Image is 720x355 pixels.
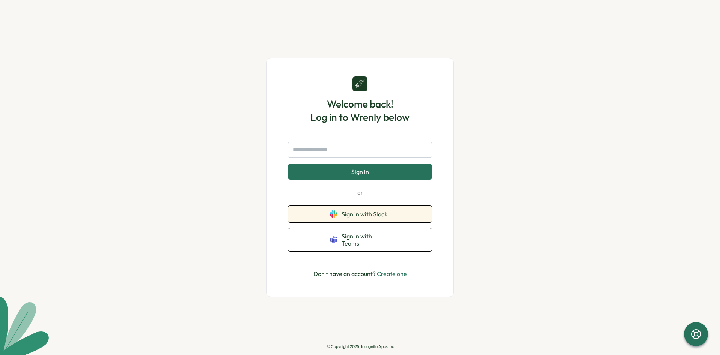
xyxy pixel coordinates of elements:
[288,189,432,197] p: -or-
[288,164,432,180] button: Sign in
[342,211,390,217] span: Sign in with Slack
[313,269,407,279] p: Don't have an account?
[377,270,407,277] a: Create one
[327,344,394,349] p: © Copyright 2025, Incognito Apps Inc
[351,168,369,175] span: Sign in
[288,228,432,251] button: Sign in with Teams
[288,206,432,222] button: Sign in with Slack
[310,97,409,124] h1: Welcome back! Log in to Wrenly below
[342,233,390,247] span: Sign in with Teams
